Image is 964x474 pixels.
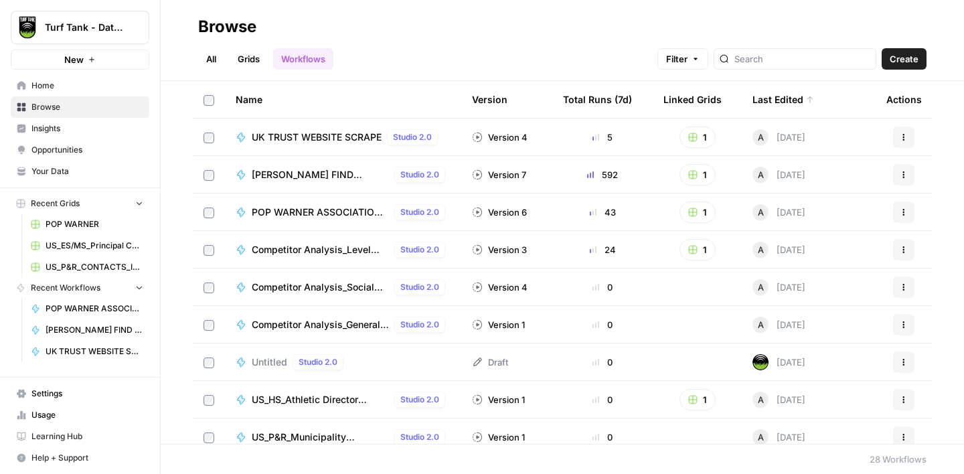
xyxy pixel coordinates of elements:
span: Home [31,80,143,92]
button: 1 [679,164,716,185]
a: All [198,48,224,70]
span: [PERSON_NAME] FIND ADDRESS [46,324,143,336]
span: Usage [31,409,143,421]
div: Version 1 [472,318,525,331]
input: Search [734,52,870,66]
span: A [758,168,764,181]
span: POP WARNER ASSOCIATION FINDER [252,206,389,219]
div: Version 1 [472,430,525,444]
button: 1 [679,127,716,148]
div: Actions [886,81,922,118]
div: Draft [472,355,508,369]
span: US_ES/MS_Principal Contacts_1 [46,240,143,252]
a: Competitor Analysis_Social Media_Step 2Studio 2.0 [236,279,451,295]
div: 0 [563,355,642,369]
a: Usage [11,404,149,426]
div: [DATE] [752,167,805,183]
div: Linked Grids [663,81,722,118]
span: Learning Hub [31,430,143,443]
span: Studio 2.0 [400,244,439,256]
span: Studio 2.0 [400,319,439,331]
a: Learning Hub [11,426,149,447]
div: Version 6 [472,206,527,219]
div: 0 [563,281,642,294]
span: Studio 2.0 [299,356,337,368]
span: Untitled [252,355,287,369]
div: Version 1 [472,393,525,406]
div: Browse [198,16,256,37]
span: A [758,318,764,331]
span: A [758,430,764,444]
div: 0 [563,430,642,444]
span: Help + Support [31,452,143,464]
span: A [758,131,764,144]
a: Home [11,75,149,96]
a: US_ES/MS_Principal Contacts_1 [25,235,149,256]
div: 0 [563,393,642,406]
span: Competitor Analysis_Social Media_Step 2 [252,281,389,294]
span: Recent Grids [31,197,80,210]
span: UK TRUST WEBSITE SCRAPE [252,131,382,144]
span: Competitor Analysis_Level 1_Knowledge Base_Step 1 [252,243,389,256]
span: [PERSON_NAME] FIND ADDRESS [252,168,389,181]
a: Settings [11,383,149,404]
div: 28 Workflows [870,453,927,466]
div: [DATE] [752,129,805,145]
button: 1 [679,239,716,260]
div: [DATE] [752,429,805,445]
span: A [758,206,764,219]
span: A [758,281,764,294]
span: UK TRUST WEBSITE SCRAPE [46,345,143,358]
img: Turf Tank - Data Team Logo [15,15,39,39]
span: POP WARNER ASSOCIATION FINDER [46,303,143,315]
button: Recent Workflows [11,278,149,298]
div: [DATE] [752,242,805,258]
span: Your Data [31,165,143,177]
img: 5ilx47592xvd6nyijcxy1rip3agi [752,354,769,370]
span: US_P&R_CONTACTS_INITIAL TEST [46,261,143,273]
div: Version 4 [472,131,528,144]
button: Recent Grids [11,193,149,214]
span: A [758,243,764,256]
span: Browse [31,101,143,113]
div: 5 [563,131,642,144]
span: Filter [666,52,688,66]
button: Help + Support [11,447,149,469]
a: [PERSON_NAME] FIND ADDRESS [25,319,149,341]
span: Competitor Analysis_General Search_Step 3 [252,318,389,331]
a: Competitor Analysis_General Search_Step 3Studio 2.0 [236,317,451,333]
a: Your Data [11,161,149,182]
span: Opportunities [31,144,143,156]
div: Version 3 [472,243,527,256]
a: UK TRUST WEBSITE SCRAPEStudio 2.0 [236,129,451,145]
button: 1 [679,389,716,410]
div: Version 7 [472,168,526,181]
button: Workspace: Turf Tank - Data Team [11,11,149,44]
span: POP WARNER [46,218,143,230]
a: US_P&R_CONTACTS_INITIAL TEST [25,256,149,278]
span: A [758,393,764,406]
span: Settings [31,388,143,400]
span: New [64,53,84,66]
a: UntitledStudio 2.0 [236,354,451,370]
div: 43 [563,206,642,219]
a: US_P&R_Municipality Type_VERSION2Studio 2.0 [236,429,451,445]
div: Total Runs (7d) [563,81,632,118]
a: US_HS_Athletic Director Contact_VERSION2Studio 2.0 [236,392,451,408]
div: 0 [563,318,642,331]
a: POP WARNER ASSOCIATION FINDERStudio 2.0 [236,204,451,220]
span: Studio 2.0 [400,206,439,218]
div: 592 [563,168,642,181]
span: Recent Workflows [31,282,100,294]
a: [PERSON_NAME] FIND ADDRESSStudio 2.0 [236,167,451,183]
div: Name [236,81,451,118]
span: Turf Tank - Data Team [45,21,126,34]
div: Version 4 [472,281,528,294]
a: POP WARNER ASSOCIATION FINDER [25,298,149,319]
button: 1 [679,202,716,223]
button: Filter [657,48,708,70]
a: Grids [230,48,268,70]
span: Studio 2.0 [400,431,439,443]
div: [DATE] [752,392,805,408]
span: Create [890,52,918,66]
